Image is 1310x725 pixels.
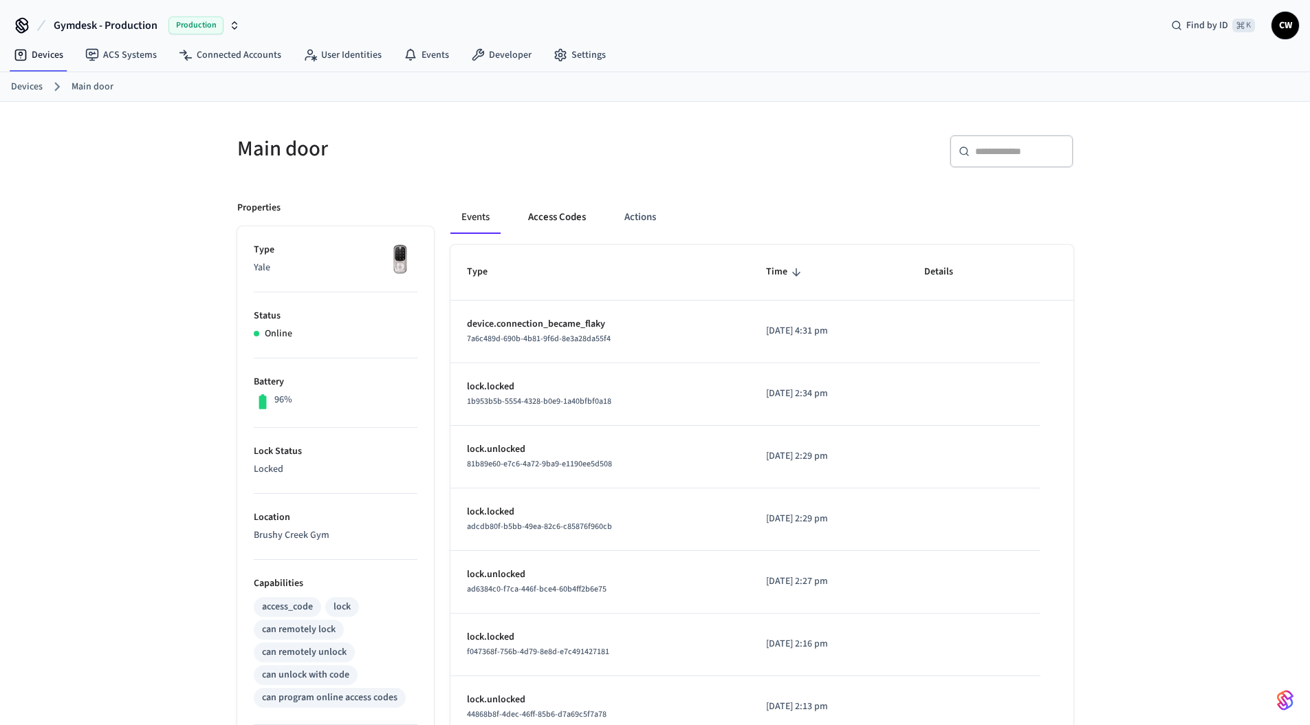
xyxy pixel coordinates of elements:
[334,600,351,614] div: lock
[766,574,891,589] p: [DATE] 2:27 pm
[254,309,417,323] p: Status
[262,645,347,660] div: can remotely unlock
[517,201,597,234] button: Access Codes
[450,201,1073,234] div: ant example
[262,691,397,705] div: can program online access codes
[265,327,292,341] p: Online
[254,375,417,389] p: Battery
[254,576,417,591] p: Capabilities
[237,135,647,163] h5: Main door
[766,637,891,651] p: [DATE] 2:16 pm
[613,201,667,234] button: Actions
[766,261,805,283] span: Time
[460,43,543,67] a: Developer
[467,521,612,532] span: adcdb80f-b5bb-49ea-82c6-c85876f960cb
[467,693,734,707] p: lock.unlocked
[237,201,281,215] p: Properties
[254,243,417,257] p: Type
[467,261,505,283] span: Type
[254,528,417,543] p: Brushy Creek Gym
[1271,12,1299,39] button: CW
[168,43,292,67] a: Connected Accounts
[1232,19,1255,32] span: ⌘ K
[467,458,612,470] span: 81b89e60-e7c6-4a72-9ba9-e1190ee5d508
[383,243,417,277] img: Yale Assure Touchscreen Wifi Smart Lock, Satin Nickel, Front
[467,567,734,582] p: lock.unlocked
[467,630,734,645] p: lock.locked
[254,444,417,459] p: Lock Status
[74,43,168,67] a: ACS Systems
[292,43,393,67] a: User Identities
[766,700,891,714] p: [DATE] 2:13 pm
[467,396,611,407] span: 1b953b5b-5554-4328-b0e9-1a40bfbf0a18
[262,623,336,637] div: can remotely lock
[924,261,971,283] span: Details
[254,261,417,275] p: Yale
[3,43,74,67] a: Devices
[467,583,607,595] span: ad6384c0-f7ca-446f-bce4-60b4ff2b6e75
[766,449,891,464] p: [DATE] 2:29 pm
[54,17,157,34] span: Gymdesk - Production
[1186,19,1228,32] span: Find by ID
[766,512,891,526] p: [DATE] 2:29 pm
[467,646,609,658] span: f047368f-756b-4d79-8e8d-e7c491427181
[450,201,501,234] button: Events
[262,600,313,614] div: access_code
[766,324,891,338] p: [DATE] 4:31 pm
[467,333,611,345] span: 7a6c489d-690b-4b81-9f6d-8e3a28da55f4
[1277,689,1293,711] img: SeamLogoGradient.69752ec5.svg
[11,80,43,94] a: Devices
[254,510,417,525] p: Location
[393,43,460,67] a: Events
[766,387,891,401] p: [DATE] 2:34 pm
[467,380,734,394] p: lock.locked
[467,442,734,457] p: lock.unlocked
[254,462,417,477] p: Locked
[168,17,223,34] span: Production
[543,43,617,67] a: Settings
[467,317,734,332] p: device.connection_became_flaky
[467,505,734,519] p: lock.locked
[262,668,349,682] div: can unlock with code
[467,708,607,720] span: 44868b8f-4dec-46ff-85b6-d7a69c5f7a78
[1160,13,1266,38] div: Find by ID⌘ K
[72,80,113,94] a: Main door
[1273,13,1298,38] span: CW
[274,393,292,407] p: 96%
